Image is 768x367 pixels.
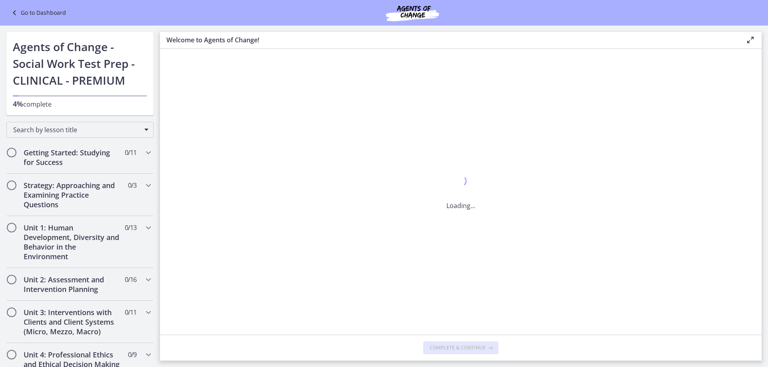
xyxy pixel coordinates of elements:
h2: Unit 1: Human Development, Diversity and Behavior in the Environment [24,223,121,261]
span: 0 / 16 [125,275,136,284]
span: Complete & continue [430,345,486,351]
span: Search by lesson title [13,125,140,134]
div: 1 [446,173,475,191]
span: 0 / 9 [128,350,136,359]
span: 0 / 13 [125,223,136,232]
h2: Unit 3: Interventions with Clients and Client Systems (Micro, Mezzo, Macro) [24,307,121,336]
p: complete [13,99,147,109]
h3: Welcome to Agents of Change! [166,35,733,45]
h2: Getting Started: Studying for Success [24,148,121,167]
span: 0 / 11 [125,307,136,317]
div: Search by lesson title [6,122,154,138]
span: 4% [13,99,23,109]
img: Agents of Change Social Work Test Prep [364,3,460,22]
p: Loading... [446,201,475,210]
span: 0 / 11 [125,148,136,157]
span: 0 / 3 [128,181,136,190]
h2: Strategy: Approaching and Examining Practice Questions [24,181,121,209]
button: Complete & continue [423,341,498,354]
h1: Agents of Change - Social Work Test Prep - CLINICAL - PREMIUM [13,38,147,89]
h2: Unit 2: Assessment and Intervention Planning [24,275,121,294]
a: Go to Dashboard [10,8,66,18]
